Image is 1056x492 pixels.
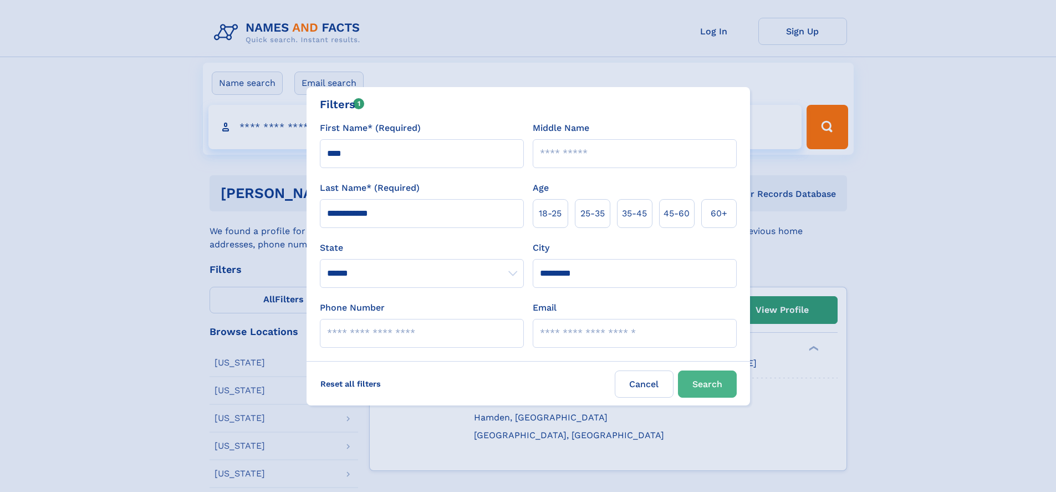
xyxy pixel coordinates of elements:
label: State [320,241,524,255]
label: Middle Name [533,121,589,135]
div: Filters [320,96,365,113]
span: 45‑60 [664,207,690,220]
span: 25‑35 [580,207,605,220]
span: 60+ [711,207,727,220]
label: First Name* (Required) [320,121,421,135]
label: Phone Number [320,301,385,315]
span: 18‑25 [539,207,562,220]
label: Email [533,301,557,315]
label: City [533,241,549,255]
button: Search [678,371,737,398]
span: 35‑45 [622,207,647,220]
label: Reset all filters [313,371,388,397]
label: Last Name* (Required) [320,181,420,195]
label: Cancel [615,371,674,398]
label: Age [533,181,549,195]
